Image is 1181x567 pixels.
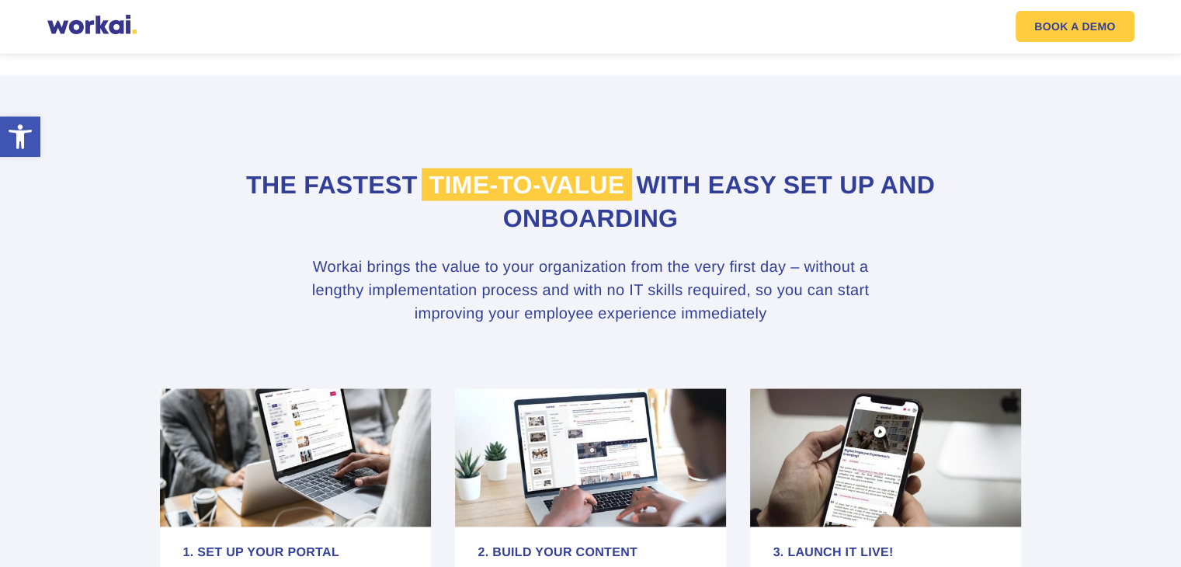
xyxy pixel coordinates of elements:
[773,546,999,558] h4: 3. Launch it live!
[1016,11,1134,42] a: BOOK A DEMO
[160,168,1022,235] h2: The fastest with easy set up and onboarding
[478,546,703,558] h4: 2. Build your content
[289,255,892,325] h3: Workai brings the value to your organization from the very first day – without a lengthy implemen...
[183,546,408,558] h4: 1. Set up your portal
[422,168,633,200] span: time-to-value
